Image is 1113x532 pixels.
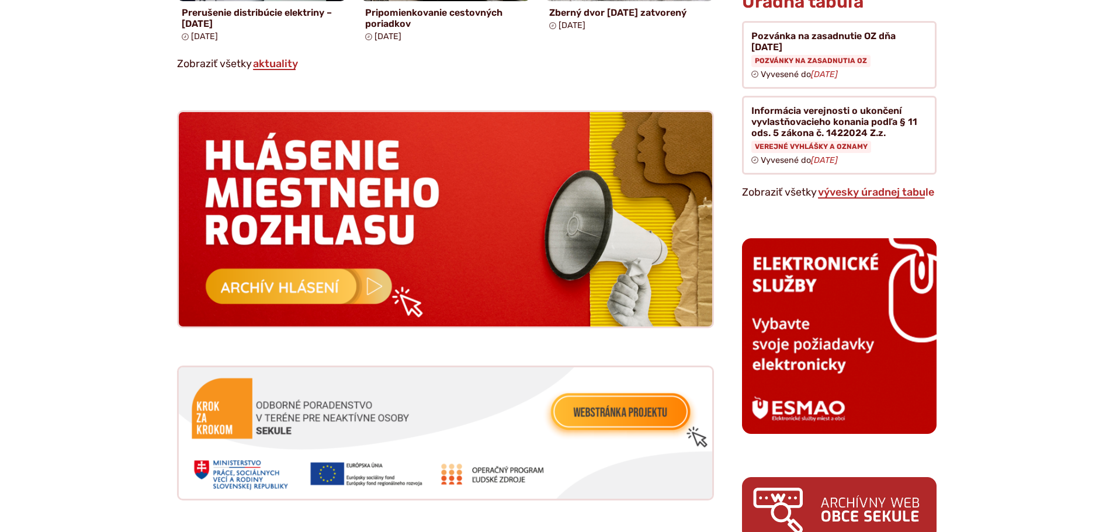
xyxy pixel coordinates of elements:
[817,186,935,199] a: Zobraziť celú úradnú tabuľu
[559,20,585,30] span: [DATE]
[365,7,526,29] h4: Pripomienkovanie cestovných poriadkov
[549,7,710,18] h4: Zberný dvor [DATE] zatvorený
[177,55,715,73] p: Zobraziť všetky
[742,184,936,201] p: Zobraziť všetky
[742,238,936,434] img: esmao_sekule_b.png
[191,32,218,41] span: [DATE]
[252,57,299,70] a: Zobraziť všetky aktuality
[742,96,936,175] a: Informácia verejnosti o ukončení vyvlastňovacieho konania podľa § 11 ods. 5 zákona č. 1422024 Z.z...
[182,7,342,29] h4: Prerušenie distribúcie elektriny – [DATE]
[742,21,936,89] a: Pozvánka na zasadnutie OZ dňa [DATE] Pozvánky na zasadnutia OZ Vyvesené do[DATE]
[375,32,401,41] span: [DATE]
